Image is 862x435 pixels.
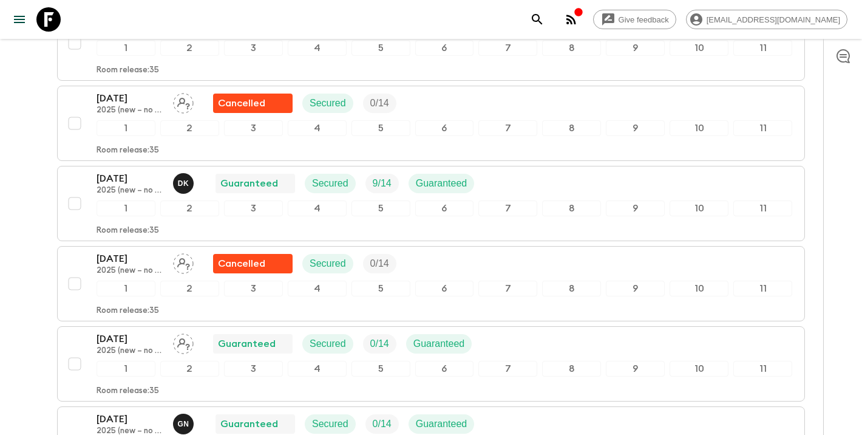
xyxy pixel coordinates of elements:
[97,40,155,56] div: 1
[178,179,189,188] p: D K
[670,200,728,216] div: 10
[173,177,196,187] span: Damien Kim
[478,361,537,377] div: 7
[97,171,163,186] p: [DATE]
[97,91,163,106] p: [DATE]
[57,326,805,402] button: [DATE]2025 (new – no [DEMOGRAPHIC_DATA] stay)Assign pack leaderGuaranteedSecuredTrip FillGuarante...
[670,40,728,56] div: 10
[97,146,159,156] p: Room release: 35
[542,281,601,296] div: 8
[97,186,163,196] p: 2025 (new – no [DEMOGRAPHIC_DATA] stay)
[415,361,474,377] div: 6
[97,66,159,75] p: Room release: 35
[160,40,219,56] div: 2
[218,256,265,271] p: Cancelled
[670,361,728,377] div: 10
[351,120,410,136] div: 5
[160,120,219,136] div: 2
[312,176,348,191] p: Secured
[288,281,347,296] div: 4
[606,40,665,56] div: 9
[288,40,347,56] div: 4
[606,120,665,136] div: 9
[670,281,728,296] div: 10
[224,361,283,377] div: 3
[288,361,347,377] div: 4
[415,200,474,216] div: 6
[288,200,347,216] div: 4
[373,417,392,431] p: 0 / 14
[525,7,549,32] button: search adventures
[351,281,410,296] div: 5
[370,337,389,351] p: 0 / 14
[220,176,278,191] p: Guaranteed
[733,361,792,377] div: 11
[7,7,32,32] button: menu
[593,10,676,29] a: Give feedback
[312,417,348,431] p: Secured
[542,200,601,216] div: 8
[302,94,353,113] div: Secured
[310,96,346,111] p: Secured
[351,200,410,216] div: 5
[606,200,665,216] div: 9
[97,386,159,396] p: Room release: 35
[670,120,728,136] div: 10
[542,120,601,136] div: 8
[97,361,155,377] div: 1
[97,106,163,115] p: 2025 (new – no [DEMOGRAPHIC_DATA] stay)
[160,200,219,216] div: 2
[478,200,537,216] div: 7
[612,15,676,24] span: Give feedback
[97,200,155,216] div: 1
[363,334,396,354] div: Trip Fill
[478,40,537,56] div: 7
[173,257,194,267] span: Assign pack leader
[733,40,792,56] div: 11
[160,281,219,296] div: 2
[351,40,410,56] div: 5
[365,174,399,193] div: Trip Fill
[415,120,474,136] div: 6
[478,120,537,136] div: 7
[97,346,163,356] p: 2025 (new – no [DEMOGRAPHIC_DATA] stay)
[305,174,356,193] div: Secured
[173,173,196,194] button: DK
[97,252,163,266] p: [DATE]
[700,15,847,24] span: [EMAIL_ADDRESS][DOMAIN_NAME]
[478,281,537,296] div: 7
[351,361,410,377] div: 5
[97,281,155,296] div: 1
[373,176,392,191] p: 9 / 14
[213,94,293,113] div: Flash Pack cancellation
[310,337,346,351] p: Secured
[220,417,278,431] p: Guaranteed
[542,40,601,56] div: 8
[302,334,353,354] div: Secured
[213,254,293,273] div: Flash Pack cancellation
[97,332,163,346] p: [DATE]
[57,166,805,241] button: [DATE]2025 (new – no [DEMOGRAPHIC_DATA] stay)Damien KimGuaranteedSecuredTrip FillGuaranteed123456...
[370,256,389,271] p: 0 / 14
[57,5,805,81] button: [DATE]2025 (new – no [DEMOGRAPHIC_DATA] stay)Assign pack leaderFlash Pack cancellationSecuredTrip...
[160,361,219,377] div: 2
[177,419,189,429] p: G N
[97,226,159,236] p: Room release: 35
[415,40,474,56] div: 6
[363,94,396,113] div: Trip Fill
[97,120,155,136] div: 1
[224,40,283,56] div: 3
[97,412,163,426] p: [DATE]
[173,414,196,434] button: GN
[416,176,467,191] p: Guaranteed
[733,281,792,296] div: 11
[606,281,665,296] div: 9
[413,337,465,351] p: Guaranteed
[302,254,353,273] div: Secured
[288,120,347,136] div: 4
[97,306,159,316] p: Room release: 35
[365,414,399,434] div: Trip Fill
[542,361,601,377] div: 8
[218,337,276,351] p: Guaranteed
[224,200,283,216] div: 3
